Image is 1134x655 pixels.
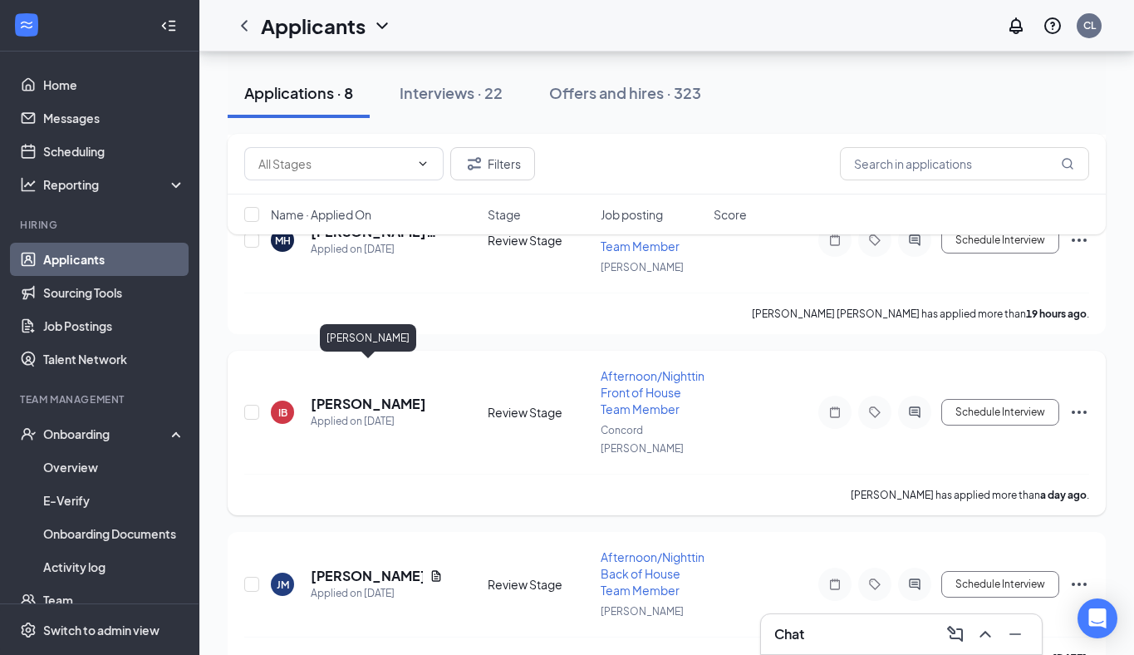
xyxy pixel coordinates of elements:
[865,406,885,419] svg: Tag
[942,621,969,648] button: ComposeMessage
[261,12,366,40] h1: Applicants
[601,424,684,455] span: Concord [PERSON_NAME]
[601,605,684,618] span: [PERSON_NAME]
[372,16,392,36] svg: ChevronDown
[311,395,426,413] h5: [PERSON_NAME]
[43,176,186,193] div: Reporting
[277,578,289,592] div: JM
[488,576,591,593] div: Review Stage
[601,261,684,273] span: [PERSON_NAME]
[43,550,185,584] a: Activity log
[43,101,185,135] a: Messages
[160,17,177,34] svg: Collapse
[865,578,885,591] svg: Tag
[752,307,1089,321] p: [PERSON_NAME] [PERSON_NAME] has applied more than .
[20,426,37,442] svg: UserCheck
[311,585,443,602] div: Applied on [DATE]
[1061,157,1074,170] svg: MagnifyingGlass
[488,206,521,223] span: Stage
[601,206,663,223] span: Job posting
[400,82,503,103] div: Interviews · 22
[43,309,185,342] a: Job Postings
[43,276,185,309] a: Sourcing Tools
[20,176,37,193] svg: Analysis
[43,584,185,617] a: Team
[825,406,845,419] svg: Note
[774,625,804,643] h3: Chat
[43,517,185,550] a: Onboarding Documents
[20,392,182,406] div: Team Management
[43,68,185,101] a: Home
[258,155,410,173] input: All Stages
[975,624,995,644] svg: ChevronUp
[416,157,430,170] svg: ChevronDown
[278,406,287,420] div: IB
[320,324,416,352] div: [PERSON_NAME]
[1002,621,1028,648] button: Minimize
[1026,308,1087,320] b: 19 hours ago
[941,571,1059,598] button: Schedule Interview
[1043,16,1063,36] svg: QuestionInfo
[271,206,371,223] span: Name · Applied On
[430,569,443,583] svg: Document
[43,243,185,276] a: Applicants
[1069,574,1089,594] svg: Ellipses
[464,154,484,174] svg: Filter
[851,488,1089,502] p: [PERSON_NAME] has applied more than .
[20,622,37,638] svg: Settings
[43,622,160,638] div: Switch to admin view
[549,82,701,103] div: Offers and hires · 323
[1078,598,1117,638] div: Open Intercom Messenger
[714,206,747,223] span: Score
[941,399,1059,426] button: Schedule Interview
[1083,18,1096,32] div: CL
[43,451,185,484] a: Overview
[234,16,254,36] svg: ChevronLeft
[311,567,423,585] h5: [PERSON_NAME]
[43,342,185,376] a: Talent Network
[905,406,925,419] svg: ActiveChat
[825,578,845,591] svg: Note
[1005,624,1025,644] svg: Minimize
[43,426,171,442] div: Onboarding
[488,404,591,421] div: Review Stage
[311,413,426,430] div: Applied on [DATE]
[244,82,353,103] div: Applications · 8
[601,368,716,416] span: Afternoon/Nighttime Front of House Team Member
[905,578,925,591] svg: ActiveChat
[1006,16,1026,36] svg: Notifications
[20,218,182,232] div: Hiring
[43,135,185,168] a: Scheduling
[840,147,1089,180] input: Search in applications
[945,624,965,644] svg: ComposeMessage
[18,17,35,33] svg: WorkstreamLogo
[1069,402,1089,422] svg: Ellipses
[43,484,185,517] a: E-Verify
[1040,489,1087,501] b: a day ago
[972,621,999,648] button: ChevronUp
[601,549,716,598] span: Afternoon/Nighttime Back of House Team Member
[450,147,535,180] button: Filter Filters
